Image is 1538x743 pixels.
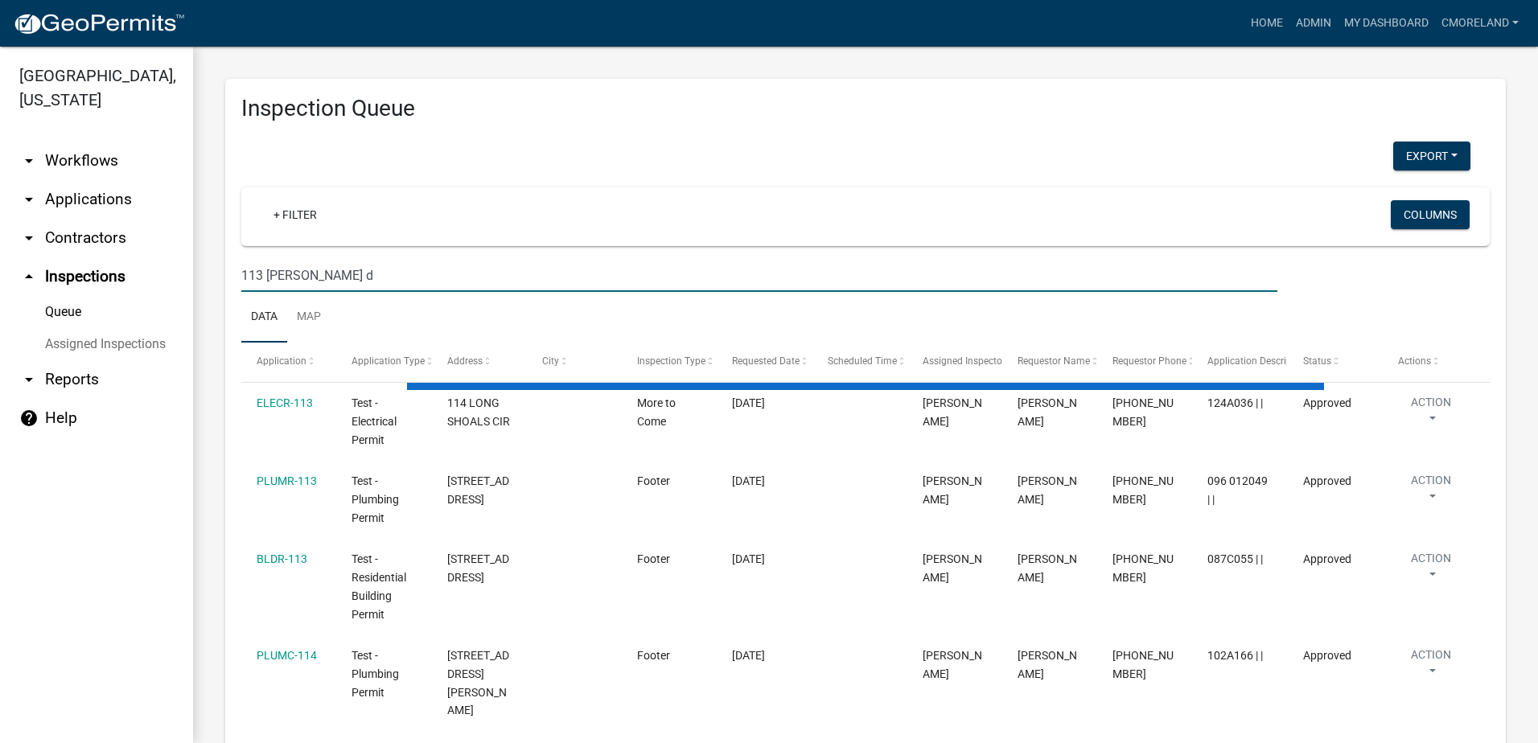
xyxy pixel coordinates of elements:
datatable-header-cell: Actions [1383,343,1478,381]
span: More to Come [637,396,676,428]
span: 124A036 | | [1207,396,1263,409]
a: PLUMR-113 [257,474,317,487]
span: 706-485-2776 [1112,396,1174,428]
span: Angela Waldroup [1018,649,1077,680]
a: PLUMC-114 [257,649,317,662]
h3: Inspection Queue [241,95,1490,122]
a: Data [241,292,287,343]
span: 195 ALEXANDER LAKES DR [447,474,509,506]
span: Application Type [352,355,425,367]
datatable-header-cell: Application Type [336,343,431,381]
span: Actions [1398,355,1431,367]
span: 706-485-2776 [1112,649,1174,680]
button: Action [1398,550,1464,590]
a: Map [287,292,331,343]
span: Kenteria Williams [1018,396,1077,428]
span: Assigned Inspector [923,355,1005,367]
span: Requestor Phone [1112,355,1186,367]
span: 01/06/2022 [732,552,765,565]
span: Approved [1303,649,1351,662]
span: Footer [637,474,670,487]
span: Jay Johnston [923,649,982,680]
span: 096 012049 | | [1207,474,1268,506]
span: 114 LONG SHOALS CIR [447,396,510,428]
i: arrow_drop_up [19,267,39,286]
span: Footer [637,649,670,662]
span: Angela Waldroup [1018,474,1077,506]
span: Status [1303,355,1331,367]
button: Columns [1391,200,1470,229]
span: Test - Plumbing Permit [352,474,399,524]
span: 161 SAMMONS PKWY [447,649,509,716]
button: Action [1398,472,1464,512]
i: arrow_drop_down [19,151,39,170]
datatable-header-cell: Address [431,343,526,381]
span: Jay Johnston [923,474,982,506]
i: arrow_drop_down [19,190,39,209]
span: 115 S CAY DR [447,552,509,584]
span: Test - Electrical Permit [352,396,397,446]
span: Approved [1303,552,1351,565]
datatable-header-cell: Scheduled Time [812,343,907,381]
span: Approved [1303,396,1351,409]
a: cmoreland [1435,8,1525,39]
datatable-header-cell: City [527,343,622,381]
span: Angela Waldroup [1018,552,1077,584]
span: Scheduled Time [828,355,897,367]
span: Jay Johnston [923,552,982,584]
span: 706-485-2776 [1112,552,1174,584]
datatable-header-cell: Requestor Phone [1097,343,1192,381]
button: Export [1393,142,1470,170]
span: 01/05/2022 [732,396,765,409]
datatable-header-cell: Assigned Inspector [907,343,1002,381]
span: 01/05/2022 [732,474,765,487]
span: Address [447,355,483,367]
input: Search for inspections [241,259,1277,292]
span: Requested Date [732,355,800,367]
button: Action [1398,394,1464,434]
span: Footer [637,552,670,565]
span: Test - Plumbing Permit [352,649,399,699]
span: 01/07/2022 [732,649,765,662]
a: BLDR-113 [257,552,307,565]
datatable-header-cell: Requestor Name [1002,343,1097,381]
span: City [542,355,559,367]
span: Test - Residential Building Permit [352,552,406,620]
i: arrow_drop_down [19,370,39,389]
a: My Dashboard [1338,8,1435,39]
span: Inspection Type [637,355,705,367]
a: Admin [1289,8,1338,39]
span: 706-485-2776 [1112,474,1174,506]
datatable-header-cell: Application [241,343,336,381]
a: Home [1244,8,1289,39]
a: + Filter [261,200,330,229]
span: Approved [1303,474,1351,487]
span: Application Description [1207,355,1309,367]
datatable-header-cell: Application Description [1192,343,1287,381]
span: Casey Mason [923,396,982,428]
i: help [19,408,39,428]
datatable-header-cell: Status [1287,343,1382,381]
a: ELECR-113 [257,396,313,409]
span: Application [257,355,306,367]
button: Action [1398,647,1464,687]
datatable-header-cell: Inspection Type [622,343,717,381]
i: arrow_drop_down [19,228,39,248]
span: 102A166 | | [1207,649,1263,662]
datatable-header-cell: Requested Date [717,343,812,381]
span: 087C055 | | [1207,552,1263,565]
span: Requestor Name [1018,355,1090,367]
